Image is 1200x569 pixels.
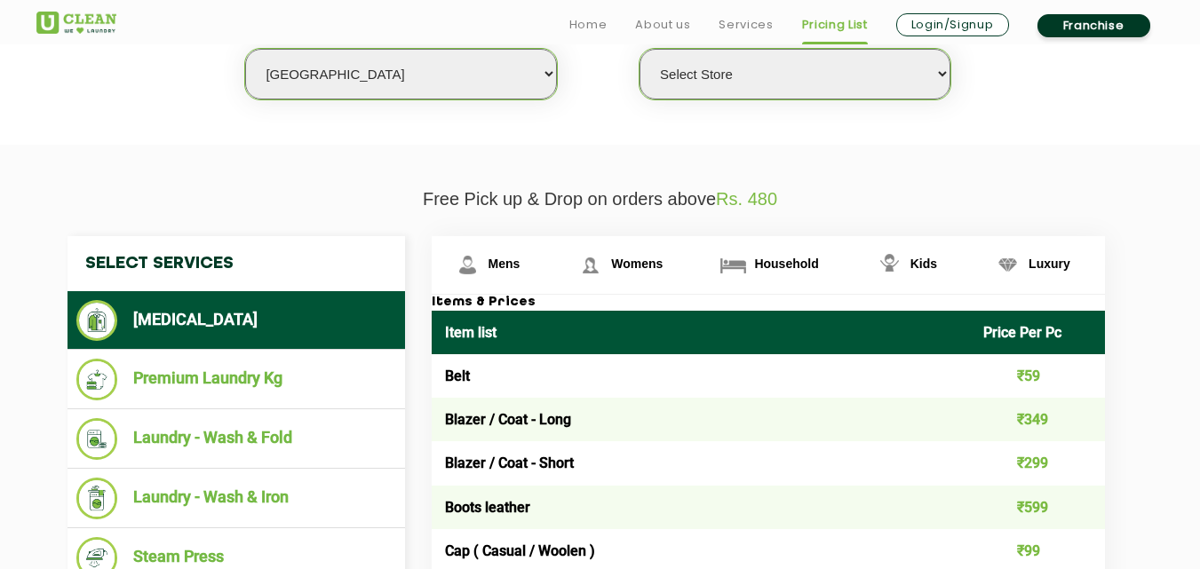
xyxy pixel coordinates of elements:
[970,311,1105,354] th: Price Per Pc
[76,478,396,519] li: Laundry - Wash & Iron
[452,249,483,281] img: Mens
[970,441,1105,485] td: ₹299
[970,354,1105,398] td: ₹59
[432,486,971,529] td: Boots leather
[76,418,396,460] li: Laundry - Wash & Fold
[754,257,818,271] span: Household
[874,249,905,281] img: Kids
[76,478,118,519] img: Laundry - Wash & Iron
[76,300,396,341] li: [MEDICAL_DATA]
[432,354,971,398] td: Belt
[635,14,690,36] a: About us
[68,236,405,291] h4: Select Services
[76,418,118,460] img: Laundry - Wash & Fold
[489,257,521,271] span: Mens
[432,398,971,441] td: Blazer / Coat - Long
[76,359,396,400] li: Premium Laundry Kg
[432,311,971,354] th: Item list
[802,14,868,36] a: Pricing List
[970,486,1105,529] td: ₹599
[716,189,777,209] span: Rs. 480
[970,398,1105,441] td: ₹349
[1029,257,1070,271] span: Luxury
[36,12,116,34] img: UClean Laundry and Dry Cleaning
[432,295,1105,311] h3: Items & Prices
[611,257,663,271] span: Womens
[896,13,1009,36] a: Login/Signup
[432,441,971,485] td: Blazer / Coat - Short
[569,14,608,36] a: Home
[575,249,606,281] img: Womens
[719,14,773,36] a: Services
[36,189,1164,209] p: Free Pick up & Drop on orders above
[76,300,118,341] img: Dry Cleaning
[76,359,118,400] img: Premium Laundry Kg
[910,257,937,271] span: Kids
[1037,14,1150,37] a: Franchise
[992,249,1023,281] img: Luxury
[718,249,749,281] img: Household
